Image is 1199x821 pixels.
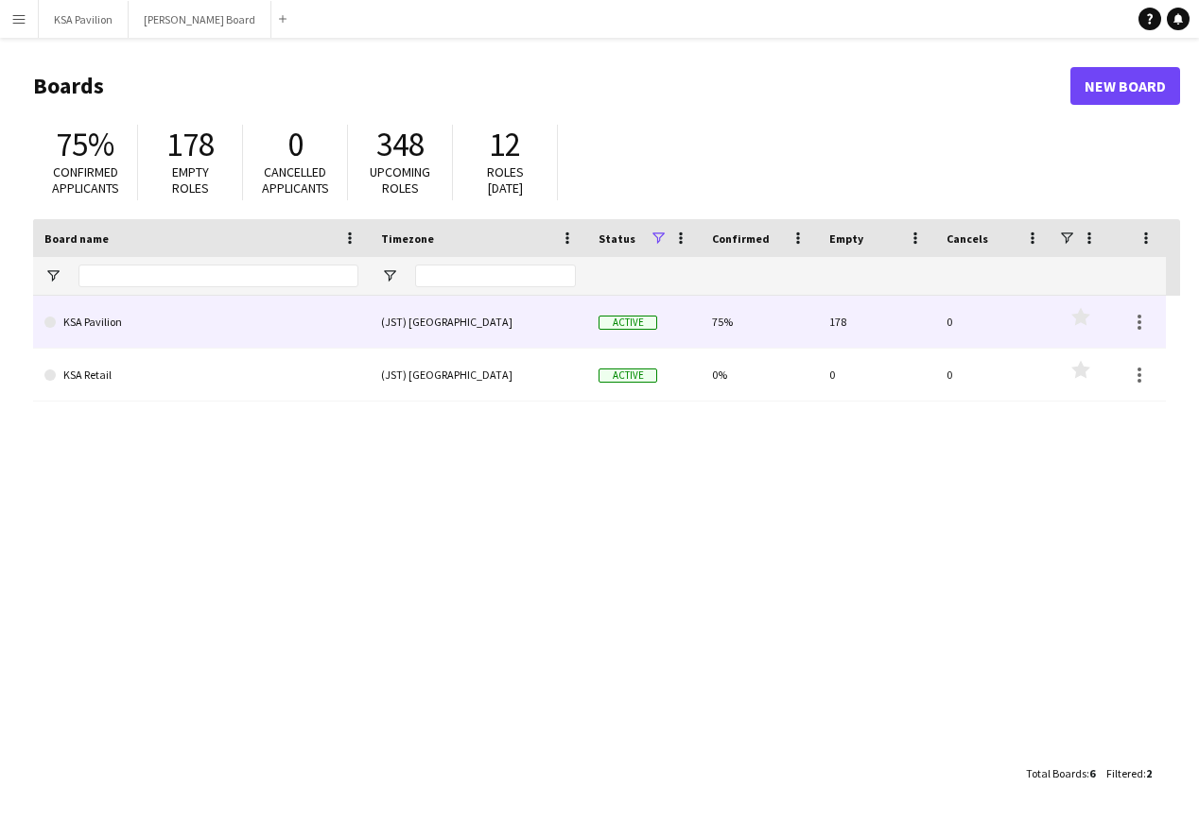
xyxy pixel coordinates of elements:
[44,349,358,402] a: KSA Retail
[599,368,657,383] span: Active
[39,1,129,38] button: KSA Pavilion
[287,124,304,165] span: 0
[489,124,521,165] span: 12
[935,349,1052,401] div: 0
[44,267,61,284] button: Open Filter Menu
[701,296,818,348] div: 75%
[381,267,398,284] button: Open Filter Menu
[818,296,935,348] div: 178
[829,231,863,246] span: Empty
[818,349,935,401] div: 0
[701,349,818,401] div: 0%
[712,231,770,246] span: Confirmed
[44,296,358,349] a: KSA Pavilion
[78,265,358,287] input: Board name Filter Input
[599,316,657,330] span: Active
[935,296,1052,348] div: 0
[381,231,434,246] span: Timezone
[262,163,329,197] span: Cancelled applicants
[44,231,109,246] span: Board name
[370,349,587,401] div: (JST) [GEOGRAPHIC_DATA]
[52,163,119,197] span: Confirmed applicants
[56,124,114,165] span: 75%
[376,124,425,165] span: 348
[1106,766,1143,780] span: Filtered
[1070,67,1180,105] a: New Board
[129,1,271,38] button: [PERSON_NAME] Board
[1026,766,1086,780] span: Total Boards
[370,163,430,197] span: Upcoming roles
[370,296,587,348] div: (JST) [GEOGRAPHIC_DATA]
[415,265,576,287] input: Timezone Filter Input
[166,124,215,165] span: 178
[487,163,524,197] span: Roles [DATE]
[1026,755,1095,792] div: :
[33,72,1070,100] h1: Boards
[599,231,635,246] span: Status
[947,231,988,246] span: Cancels
[172,163,209,197] span: Empty roles
[1106,755,1152,792] div: :
[1089,766,1095,780] span: 6
[1146,766,1152,780] span: 2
